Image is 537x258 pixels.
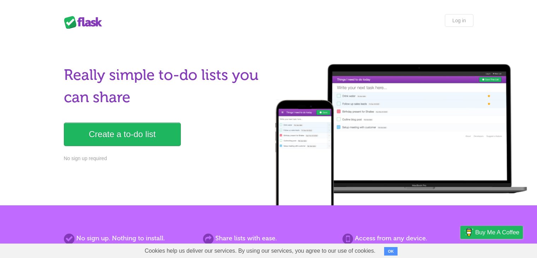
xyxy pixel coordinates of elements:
img: Buy me a coffee [464,226,473,238]
p: No sign up required [64,155,264,162]
h2: Share lists with ease. [203,234,334,243]
a: Create a to-do list [64,123,181,146]
button: OK [384,247,398,256]
span: Cookies help us deliver our services. By using our services, you agree to our use of cookies. [138,244,383,258]
h1: Really simple to-do lists you can share [64,64,264,109]
h2: Access from any device. [342,234,473,243]
a: Log in [445,14,473,27]
div: Flask Lists [64,16,106,29]
span: Buy me a coffee [475,226,519,239]
h2: No sign up. Nothing to install. [64,234,195,243]
a: Buy me a coffee [460,226,523,239]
